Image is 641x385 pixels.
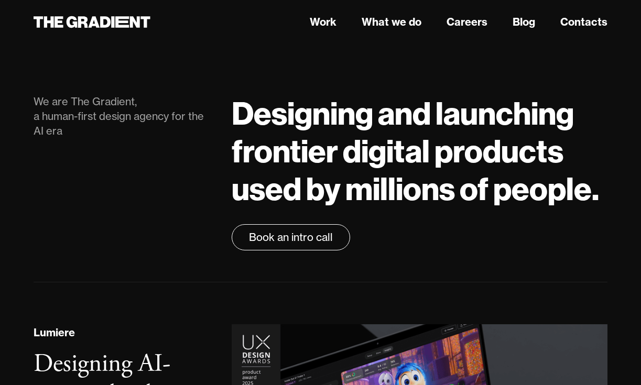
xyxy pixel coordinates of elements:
[310,14,336,30] a: Work
[447,14,487,30] a: Careers
[513,14,535,30] a: Blog
[362,14,421,30] a: What we do
[34,325,75,340] div: Lumiere
[34,94,211,138] div: We are The Gradient, a human-first design agency for the AI era
[232,94,607,207] h1: Designing and launching frontier digital products used by millions of people.
[560,14,607,30] a: Contacts
[232,224,350,250] a: Book an intro call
